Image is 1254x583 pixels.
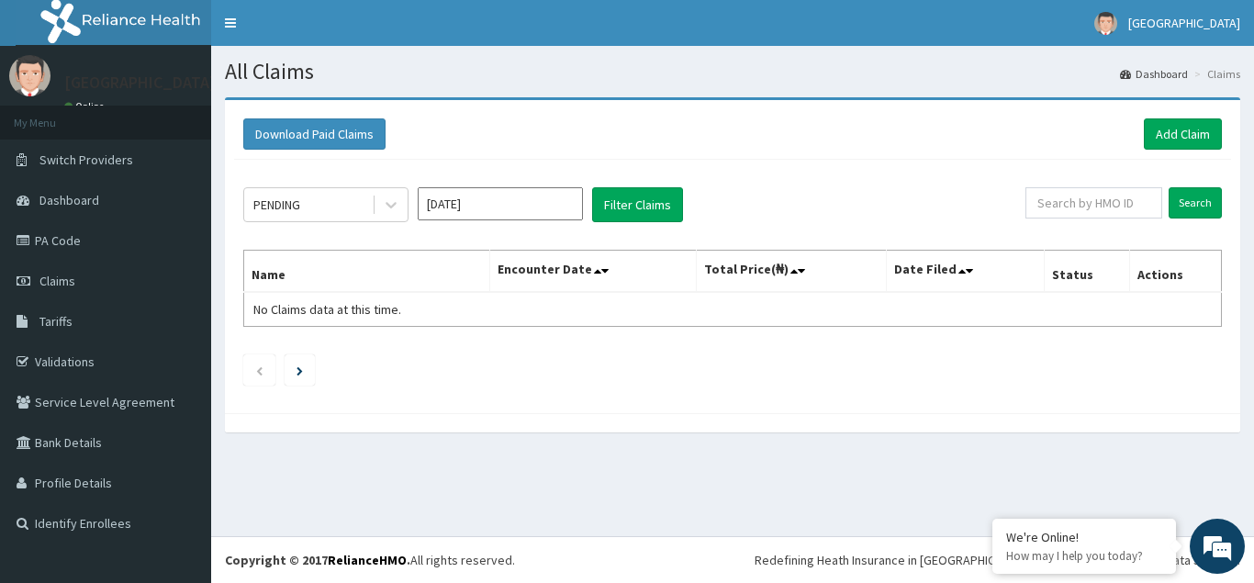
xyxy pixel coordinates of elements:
[1006,548,1162,564] p: How may I help you today?
[755,551,1240,569] div: Redefining Heath Insurance in [GEOGRAPHIC_DATA] using Telemedicine and Data Science!
[1094,12,1117,35] img: User Image
[696,251,887,293] th: Total Price(₦)
[253,196,300,214] div: PENDING
[490,251,696,293] th: Encounter Date
[39,192,99,208] span: Dashboard
[39,313,73,330] span: Tariffs
[592,187,683,222] button: Filter Claims
[244,251,490,293] th: Name
[39,151,133,168] span: Switch Providers
[64,100,108,113] a: Online
[1169,187,1222,219] input: Search
[328,552,407,568] a: RelianceHMO
[1144,118,1222,150] a: Add Claim
[255,362,263,378] a: Previous page
[1045,251,1130,293] th: Status
[1129,251,1221,293] th: Actions
[225,60,1240,84] h1: All Claims
[887,251,1045,293] th: Date Filed
[1128,15,1240,31] span: [GEOGRAPHIC_DATA]
[1190,66,1240,82] li: Claims
[418,187,583,220] input: Select Month and Year
[1006,529,1162,545] div: We're Online!
[9,55,50,96] img: User Image
[39,273,75,289] span: Claims
[1025,187,1162,219] input: Search by HMO ID
[253,301,401,318] span: No Claims data at this time.
[211,536,1254,583] footer: All rights reserved.
[297,362,303,378] a: Next page
[1120,66,1188,82] a: Dashboard
[243,118,386,150] button: Download Paid Claims
[64,74,216,91] p: [GEOGRAPHIC_DATA]
[225,552,410,568] strong: Copyright © 2017 .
